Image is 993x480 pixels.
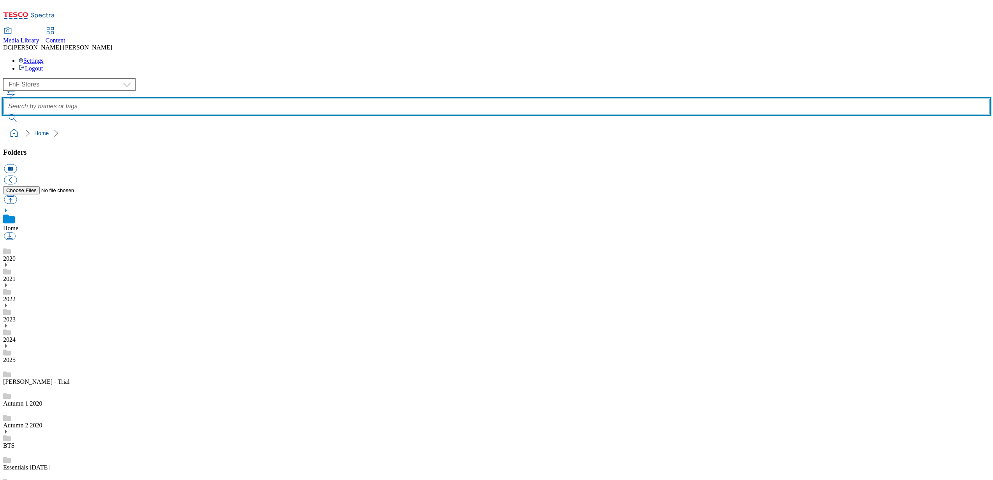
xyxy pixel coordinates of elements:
[3,126,990,141] nav: breadcrumb
[3,275,16,282] a: 2021
[3,464,50,471] a: Essentials [DATE]
[3,44,12,51] span: DC
[3,296,16,302] a: 2022
[46,37,65,44] span: Content
[3,225,18,231] a: Home
[8,127,20,139] a: home
[3,99,990,114] input: Search by names or tags
[3,336,16,343] a: 2024
[3,442,14,449] a: BTS
[3,148,990,157] h3: Folders
[3,400,42,407] a: Autumn 1 2020
[3,316,16,323] a: 2023
[3,378,70,385] a: [PERSON_NAME] - Trial
[3,37,39,44] span: Media Library
[34,130,49,136] a: Home
[46,28,65,44] a: Content
[3,422,42,429] a: Autumn 2 2020
[3,356,16,363] a: 2025
[3,255,16,262] a: 2020
[3,28,39,44] a: Media Library
[19,65,43,72] a: Logout
[12,44,112,51] span: [PERSON_NAME] [PERSON_NAME]
[19,57,44,64] a: Settings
